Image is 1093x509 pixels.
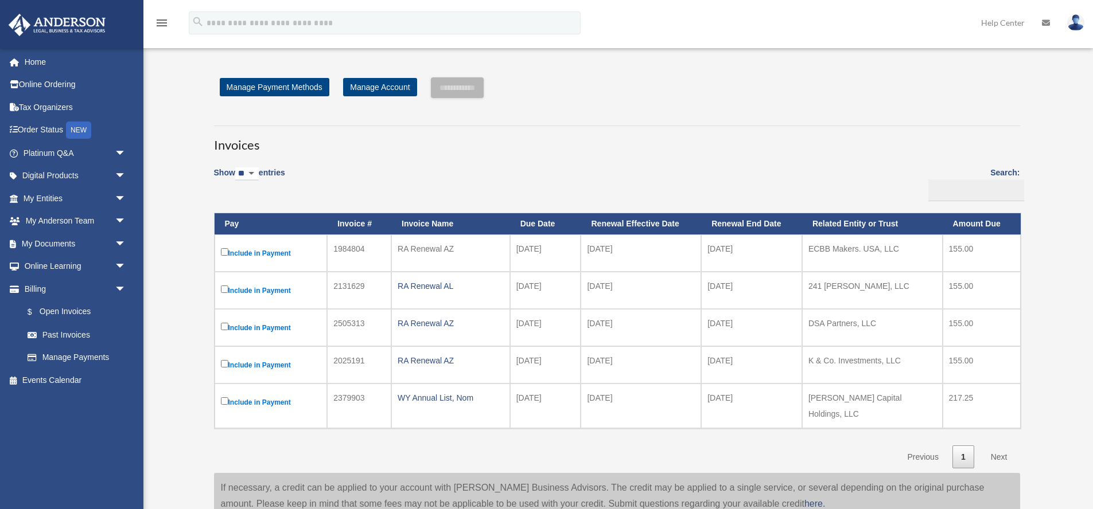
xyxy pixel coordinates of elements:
td: [DATE] [701,272,802,309]
i: menu [155,16,169,30]
a: Events Calendar [8,369,143,391]
a: 1 [952,445,974,469]
span: arrow_drop_down [115,165,138,188]
td: [DATE] [581,383,701,428]
a: $Open Invoices [16,300,132,324]
td: DSA Partners, LLC [802,309,943,346]
input: Include in Payment [221,397,228,405]
td: [DATE] [510,234,581,272]
th: Invoice Name: activate to sort column ascending [391,213,510,234]
span: $ [34,305,40,319]
a: Digital Productsarrow_drop_down [8,165,143,187]
td: 241 [PERSON_NAME], LLC [802,272,943,309]
td: [DATE] [510,309,581,346]
td: 2131629 [327,272,391,309]
td: ECBB Makers. USA, LLC [802,234,943,272]
td: [DATE] [701,234,802,272]
a: Next [982,445,1016,469]
div: NEW [66,122,91,139]
th: Pay: activate to sort column descending [215,213,328,234]
input: Include in Payment [221,323,228,330]
td: [DATE] [701,309,802,346]
a: Order StatusNEW [8,119,143,142]
label: Include in Payment [221,246,321,260]
a: Manage Payments [16,346,138,369]
td: [DATE] [581,272,701,309]
a: Online Ordering [8,73,143,96]
img: Anderson Advisors Platinum Portal [5,14,109,36]
th: Amount Due: activate to sort column ascending [943,213,1021,234]
span: arrow_drop_down [115,277,138,301]
a: menu [155,20,169,30]
td: 155.00 [943,346,1021,383]
label: Include in Payment [221,395,321,409]
div: RA Renewal AZ [398,353,504,369]
input: Include in Payment [221,360,228,367]
td: 2505313 [327,309,391,346]
td: [DATE] [510,383,581,428]
th: Due Date: activate to sort column ascending [510,213,581,234]
h3: Invoices [214,126,1020,154]
td: 2379903 [327,383,391,428]
td: K & Co. Investments, LLC [802,346,943,383]
td: 155.00 [943,234,1021,272]
input: Include in Payment [221,248,228,256]
div: RA Renewal AZ [398,315,504,331]
a: Platinum Q&Aarrow_drop_down [8,142,143,165]
a: Billingarrow_drop_down [8,277,138,300]
a: Home [8,50,143,73]
th: Invoice #: activate to sort column ascending [327,213,391,234]
img: User Pic [1067,14,1084,31]
span: arrow_drop_down [115,255,138,279]
a: Tax Organizers [8,96,143,119]
th: Renewal End Date: activate to sort column ascending [701,213,802,234]
input: Include in Payment [221,285,228,293]
td: [DATE] [581,309,701,346]
label: Show entries [214,166,285,192]
td: [DATE] [701,346,802,383]
th: Related Entity or Trust: activate to sort column ascending [802,213,943,234]
label: Include in Payment [221,283,321,297]
td: [DATE] [701,383,802,428]
a: My Entitiesarrow_drop_down [8,187,143,210]
i: search [192,15,204,28]
label: Include in Payment [221,320,321,335]
a: My Anderson Teamarrow_drop_down [8,210,143,233]
label: Include in Payment [221,358,321,372]
td: [DATE] [510,272,581,309]
input: Search: [928,179,1024,201]
div: RA Renewal AL [398,278,504,294]
a: My Documentsarrow_drop_down [8,232,143,255]
label: Search: [924,166,1020,201]
td: 217.25 [943,383,1021,428]
td: 155.00 [943,272,1021,309]
a: Manage Payment Methods [220,78,329,96]
td: [PERSON_NAME] Capital Holdings, LLC [802,383,943,428]
span: arrow_drop_down [115,210,138,233]
select: Showentries [235,167,259,181]
a: here. [804,499,825,508]
td: [DATE] [510,346,581,383]
td: 2025191 [327,346,391,383]
a: Manage Account [343,78,417,96]
span: arrow_drop_down [115,232,138,256]
a: Online Learningarrow_drop_down [8,255,143,278]
a: Previous [898,445,947,469]
td: [DATE] [581,346,701,383]
div: WY Annual List, Nom [398,390,504,406]
span: arrow_drop_down [115,142,138,165]
td: 1984804 [327,234,391,272]
div: RA Renewal AZ [398,241,504,257]
td: 155.00 [943,309,1021,346]
span: arrow_drop_down [115,187,138,210]
td: [DATE] [581,234,701,272]
th: Renewal Effective Date: activate to sort column ascending [581,213,701,234]
a: Past Invoices [16,323,138,346]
